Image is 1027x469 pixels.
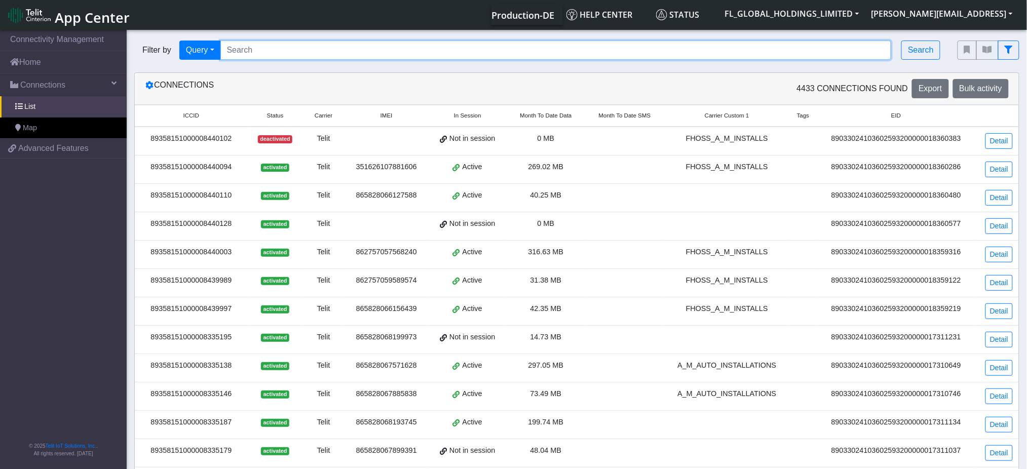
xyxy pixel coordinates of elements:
div: Telit [309,218,338,229]
span: activated [261,419,289,427]
span: 199.74 MB [528,418,564,426]
div: Telit [309,190,338,201]
div: 89033024103602593200000018360577 [823,218,970,229]
div: 89033024103602593200000017310746 [823,388,970,400]
a: Status [652,5,719,25]
div: 89033024103602593200000018359122 [823,275,970,286]
div: 865828067885838 [351,388,423,400]
a: Detail [985,445,1013,461]
div: Telit [309,247,338,258]
div: FHOSS_A_M_INSTALLS [670,275,784,286]
span: Map [23,123,37,134]
span: activated [261,447,289,455]
div: 89358151000008439997 [141,303,242,315]
span: activated [261,220,289,228]
span: Carrier [315,111,332,120]
div: Telit [309,445,338,456]
div: 89033024103602593200000017310649 [823,360,970,371]
span: activated [261,390,289,399]
div: FHOSS_A_M_INSTALLS [670,247,784,258]
span: App Center [55,8,130,27]
button: Search [901,41,940,60]
div: 89033024103602593200000017311134 [823,417,970,428]
span: activated [261,164,289,172]
span: ICCID [183,111,199,120]
span: Active [463,190,482,201]
span: In Session [454,111,481,120]
div: 865828068193745 [351,417,423,428]
span: 4433 Connections found [797,83,908,95]
span: Active [463,275,482,286]
span: Active [463,388,482,400]
div: 862757057568240 [351,247,423,258]
div: 862757059589574 [351,275,423,286]
a: Telit IoT Solutions, Inc. [46,443,96,449]
div: Telit [309,360,338,371]
div: 89358151000008440094 [141,162,242,173]
div: Telit [309,303,338,315]
span: activated [261,362,289,370]
div: 89033024103602593200000018360480 [823,190,970,201]
button: Bulk activity [953,79,1009,98]
div: 89033024103602593200000018360286 [823,162,970,173]
span: 42.35 MB [530,304,562,312]
div: 89358151000008440110 [141,190,242,201]
div: Telit [309,332,338,343]
span: Status [267,111,284,120]
span: activated [261,249,289,257]
span: Not in session [449,133,495,144]
span: activated [261,334,289,342]
a: Detail [985,303,1013,319]
div: Telit [309,133,338,144]
img: status.svg [656,9,667,20]
span: Export [919,84,942,93]
span: 40.25 MB [530,191,562,199]
div: 89358151000008335195 [141,332,242,343]
div: 89358151000008335179 [141,445,242,456]
span: 269.02 MB [528,163,564,171]
span: Month To Date Data [520,111,572,120]
a: Detail [985,275,1013,291]
div: Telit [309,388,338,400]
a: Detail [985,190,1013,206]
span: Active [463,247,482,258]
span: Active [463,417,482,428]
a: Detail [985,332,1013,347]
div: 89033024103602593200000018360383 [823,133,970,144]
span: List [24,101,35,112]
div: 89033024103602593200000017311231 [823,332,970,343]
a: Detail [985,218,1013,234]
div: 89358151000008439989 [141,275,242,286]
span: Help center [566,9,633,20]
input: Search... [220,41,892,60]
span: Advanced Features [18,142,89,154]
a: Detail [985,162,1013,177]
img: logo-telit-cinterion-gw-new.png [8,7,51,23]
a: App Center [8,4,128,26]
span: Month To Date SMS [599,111,651,120]
img: knowledge.svg [566,9,578,20]
span: 48.04 MB [530,446,562,454]
span: 0 MB [538,219,555,227]
div: Telit [309,417,338,428]
div: Telit [309,162,338,173]
div: 865828067571628 [351,360,423,371]
span: Production-DE [492,9,555,21]
span: 14.73 MB [530,333,562,341]
div: 89358151000008335146 [141,388,242,400]
div: A_M_AUTO_INSTALLATIONS [670,360,784,371]
span: deactivated [258,135,292,143]
button: [PERSON_NAME][EMAIL_ADDRESS] [865,5,1019,23]
div: fitlers menu [958,41,1019,60]
a: Help center [562,5,652,25]
div: 89033024103602593200000017311037 [823,445,970,456]
span: Carrier Custom 1 [705,111,749,120]
div: FHOSS_A_M_INSTALLS [670,303,784,315]
span: 31.38 MB [530,276,562,284]
span: EID [891,111,901,120]
button: Query [179,41,221,60]
span: 316.63 MB [528,248,564,256]
span: activated [261,277,289,285]
button: FL_GLOBAL_HOLDINGS_LIMITED [719,5,865,23]
button: Export [912,79,948,98]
